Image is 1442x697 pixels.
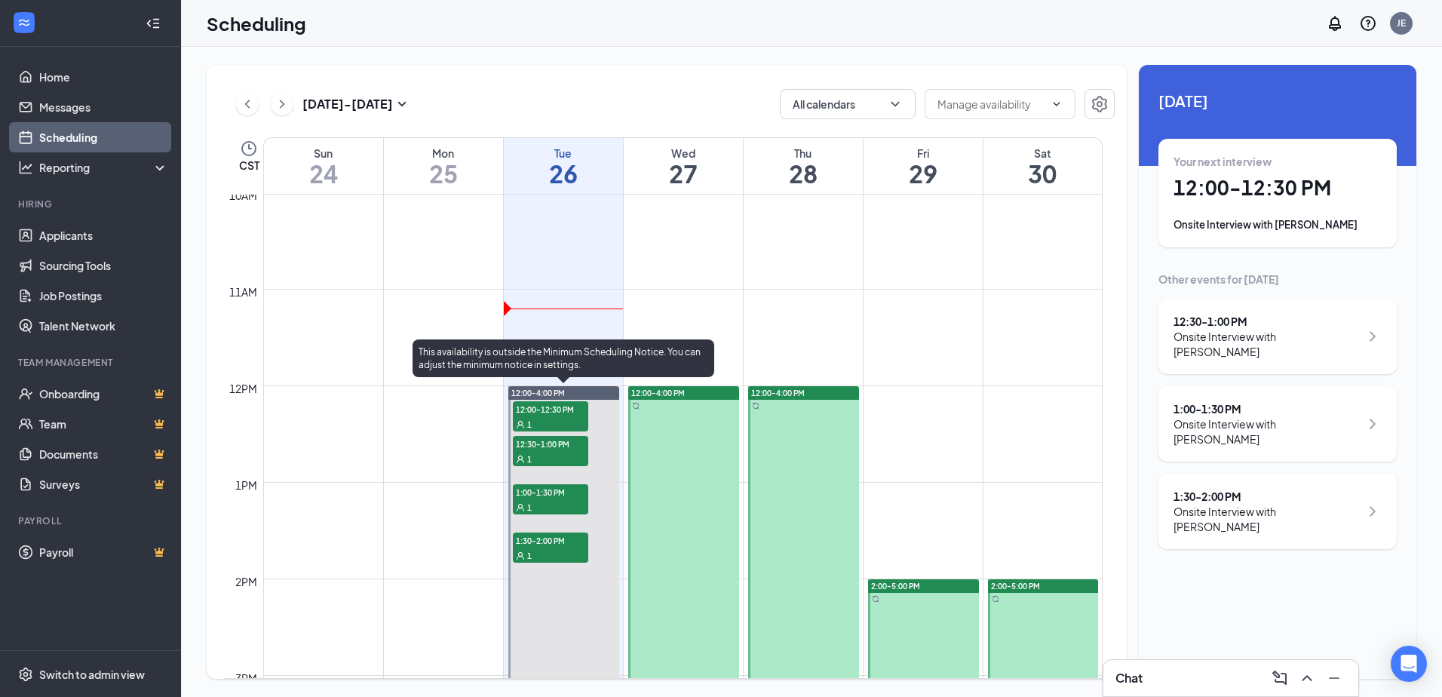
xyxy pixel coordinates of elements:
div: Wed [624,146,743,161]
svg: ChevronRight [275,95,290,113]
div: Thu [744,146,863,161]
div: Fri [864,146,983,161]
div: 3pm [232,670,260,686]
div: 11am [226,284,260,300]
svg: Sync [632,402,640,410]
svg: Sync [752,402,759,410]
button: ChevronRight [271,93,293,115]
span: 1 [527,419,532,430]
h1: 30 [983,161,1103,186]
span: 1 [527,551,532,561]
div: Switch to admin view [39,667,145,682]
div: 1:30 - 2:00 PM [1174,489,1360,504]
a: Sourcing Tools [39,250,168,281]
h1: 26 [504,161,623,186]
h1: Scheduling [207,11,306,36]
span: [DATE] [1158,89,1397,112]
svg: ChevronUp [1298,669,1316,687]
div: Open Intercom Messenger [1391,646,1427,682]
a: DocumentsCrown [39,439,168,469]
a: August 28, 2025 [744,138,863,194]
svg: User [516,551,525,560]
a: August 25, 2025 [384,138,503,194]
div: Tue [504,146,623,161]
a: Home [39,62,168,92]
a: SurveysCrown [39,469,168,499]
h1: 25 [384,161,503,186]
div: JE [1397,17,1406,29]
div: 10am [226,187,260,204]
svg: Collapse [146,16,161,31]
a: August 29, 2025 [864,138,983,194]
a: OnboardingCrown [39,379,168,409]
div: Onsite Interview with [PERSON_NAME] [1174,504,1360,534]
svg: ComposeMessage [1271,669,1289,687]
svg: ChevronLeft [240,95,255,113]
a: TeamCrown [39,409,168,439]
button: ComposeMessage [1268,666,1292,690]
button: ChevronLeft [236,93,259,115]
span: 1 [527,502,532,513]
a: Talent Network [39,311,168,341]
a: August 30, 2025 [983,138,1103,194]
span: 1:30-2:00 PM [513,533,588,548]
button: Settings [1085,89,1115,119]
svg: User [516,455,525,464]
span: 1:00-1:30 PM [513,484,588,499]
div: Onsite Interview with [PERSON_NAME] [1174,329,1360,359]
div: This availability is outside the Minimum Scheduling Notice. You can adjust the minimum notice in ... [413,339,714,377]
span: 1 [527,454,532,465]
button: Minimize [1322,666,1346,690]
svg: WorkstreamLogo [17,15,32,30]
div: Sun [264,146,383,161]
svg: SmallChevronDown [393,95,411,113]
span: 2:00-5:00 PM [991,581,1040,591]
div: Sat [983,146,1103,161]
svg: ChevronDown [1051,98,1063,110]
svg: Sync [992,595,999,603]
svg: QuestionInfo [1359,14,1377,32]
h1: 28 [744,161,863,186]
div: Hiring [18,198,165,210]
svg: Analysis [18,160,33,175]
div: 12pm [226,380,260,397]
div: 1:00 - 1:30 PM [1174,401,1360,416]
svg: Minimize [1325,669,1343,687]
span: 12:30-1:00 PM [513,436,588,451]
svg: ChevronRight [1364,415,1382,433]
div: Other events for [DATE] [1158,272,1397,287]
button: ChevronUp [1295,666,1319,690]
div: Team Management [18,356,165,369]
span: 12:00-4:00 PM [511,388,565,398]
a: Scheduling [39,122,168,152]
div: 12:30 - 1:00 PM [1174,314,1360,329]
span: 12:00-4:00 PM [751,388,805,398]
a: Job Postings [39,281,168,311]
div: 1pm [232,477,260,493]
div: 2pm [232,573,260,590]
a: August 27, 2025 [624,138,743,194]
svg: ChevronRight [1364,502,1382,520]
div: Your next interview [1174,154,1382,169]
span: CST [239,158,259,173]
a: PayrollCrown [39,537,168,567]
svg: User [516,420,525,429]
span: 2:00-5:00 PM [871,581,920,591]
h3: Chat [1115,670,1143,686]
a: Messages [39,92,168,122]
input: Manage availability [937,96,1045,112]
svg: Clock [240,140,258,158]
a: Applicants [39,220,168,250]
div: Payroll [18,514,165,527]
h1: 29 [864,161,983,186]
button: All calendarsChevronDown [780,89,916,119]
a: August 26, 2025 [504,138,623,194]
h1: 24 [264,161,383,186]
svg: Sync [872,595,879,603]
h1: 12:00 - 12:30 PM [1174,175,1382,201]
div: Reporting [39,160,169,175]
svg: Settings [1091,95,1109,113]
div: Onsite Interview with [PERSON_NAME] [1174,217,1382,232]
svg: ChevronRight [1364,327,1382,345]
